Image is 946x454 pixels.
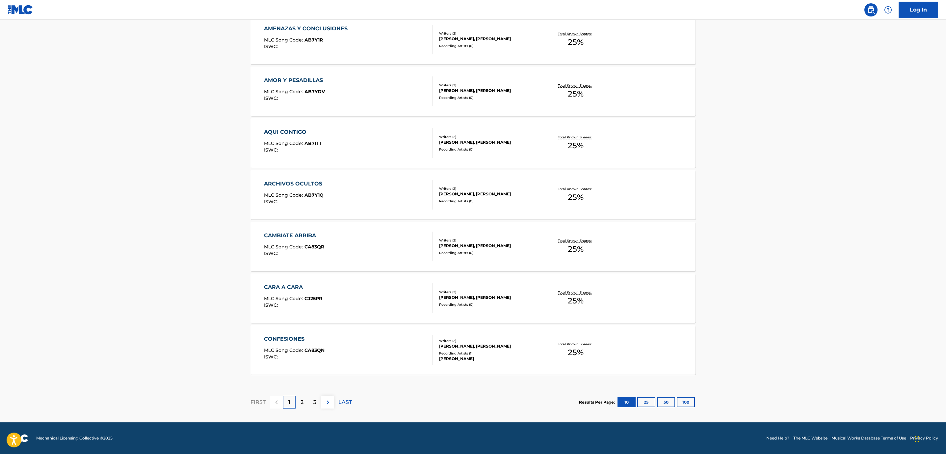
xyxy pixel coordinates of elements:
[439,31,539,36] div: Writers ( 2 )
[250,118,696,168] a: AQUI CONTIGOMLC Song Code:AB7ITTISWC:Writers (2)[PERSON_NAME], [PERSON_NAME]Recording Artists (0)...
[264,180,326,188] div: ARCHIVOS OCULTOS
[910,435,938,441] a: Privacy Policy
[304,140,322,146] span: AB7ITT
[881,3,895,16] div: Help
[439,243,539,249] div: [PERSON_NAME], [PERSON_NAME]
[558,83,593,88] p: Total Known Shares:
[766,435,789,441] a: Need Help?
[439,356,539,362] div: [PERSON_NAME]
[568,347,584,358] span: 25 %
[264,250,279,256] span: ISWC :
[264,232,324,240] div: CAMBIATE ARRIBA
[439,290,539,295] div: Writers ( 2 )
[250,15,696,64] a: AMENAZAS Y CONCLUSIONESMLC Song Code:AB7Y1RISWC:Writers (2)[PERSON_NAME], [PERSON_NAME]Recording ...
[264,302,279,308] span: ISWC :
[288,398,290,406] p: 1
[568,88,584,100] span: 25 %
[36,435,113,441] span: Mechanical Licensing Collective © 2025
[250,222,696,271] a: CAMBIATE ARRIBAMLC Song Code:CA83QRISWC:Writers (2)[PERSON_NAME], [PERSON_NAME]Recording Artists ...
[439,36,539,42] div: [PERSON_NAME], [PERSON_NAME]
[439,302,539,307] div: Recording Artists ( 0 )
[264,244,304,250] span: MLC Song Code :
[558,31,593,36] p: Total Known Shares:
[558,238,593,243] p: Total Known Shares:
[884,6,892,14] img: help
[558,135,593,140] p: Total Known Shares:
[568,243,584,255] span: 25 %
[913,422,946,454] iframe: Chat Widget
[439,238,539,243] div: Writers ( 2 )
[439,147,539,152] div: Recording Artists ( 0 )
[264,95,279,101] span: ISWC :
[915,429,919,449] div: Drag
[439,88,539,94] div: [PERSON_NAME], [PERSON_NAME]
[439,83,539,88] div: Writers ( 2 )
[304,244,324,250] span: CA83QR
[439,199,539,204] div: Recording Artists ( 0 )
[264,140,304,146] span: MLC Song Code :
[250,273,696,323] a: CARA A CARAMLC Song Code:CJ25PRISWC:Writers (2)[PERSON_NAME], [PERSON_NAME]Recording Artists (0)T...
[558,290,593,295] p: Total Known Shares:
[439,250,539,255] div: Recording Artists ( 0 )
[439,338,539,343] div: Writers ( 2 )
[439,43,539,48] div: Recording Artists ( 0 )
[899,2,938,18] a: Log In
[867,6,875,14] img: search
[304,37,323,43] span: AB7Y1R
[264,147,279,153] span: ISWC :
[304,296,322,301] span: CJ25PR
[439,186,539,191] div: Writers ( 2 )
[264,37,304,43] span: MLC Song Code :
[579,399,617,405] p: Results Per Page:
[558,186,593,191] p: Total Known Shares:
[657,397,675,407] button: 50
[439,343,539,349] div: [PERSON_NAME], [PERSON_NAME]
[439,139,539,145] div: [PERSON_NAME], [PERSON_NAME]
[264,335,325,343] div: CONFESIONES
[439,95,539,100] div: Recording Artists ( 0 )
[250,67,696,116] a: AMOR Y PESADILLASMLC Song Code:AB7YDVISWC:Writers (2)[PERSON_NAME], [PERSON_NAME]Recording Artist...
[831,435,906,441] a: Musical Works Database Terms of Use
[8,434,28,442] img: logo
[568,36,584,48] span: 25 %
[264,128,322,136] div: AQUI CONTIGO
[618,397,636,407] button: 10
[264,283,322,291] div: CARA A CARA
[250,170,696,219] a: ARCHIVOS OCULTOSMLC Song Code:AB7Y1QISWC:Writers (2)[PERSON_NAME], [PERSON_NAME]Recording Artists...
[793,435,828,441] a: The MLC Website
[264,192,304,198] span: MLC Song Code :
[677,397,695,407] button: 100
[250,325,696,375] a: CONFESIONESMLC Song Code:CA83QNISWC:Writers (2)[PERSON_NAME], [PERSON_NAME]Recording Artists (1)[...
[568,295,584,307] span: 25 %
[8,5,33,14] img: MLC Logo
[864,3,878,16] a: Public Search
[304,192,324,198] span: AB7Y1Q
[637,397,655,407] button: 25
[439,295,539,300] div: [PERSON_NAME], [PERSON_NAME]
[264,25,351,33] div: AMENAZAS Y CONCLUSIONES
[568,191,584,203] span: 25 %
[568,140,584,152] span: 25 %
[264,76,326,84] div: AMOR Y PESADILLAS
[264,354,279,360] span: ISWC :
[264,89,304,95] span: MLC Song Code :
[250,398,266,406] p: FIRST
[264,43,279,49] span: ISWC :
[439,351,539,356] div: Recording Artists ( 1 )
[324,398,332,406] img: right
[558,342,593,347] p: Total Known Shares:
[264,199,279,205] span: ISWC :
[301,398,303,406] p: 2
[439,191,539,197] div: [PERSON_NAME], [PERSON_NAME]
[439,134,539,139] div: Writers ( 2 )
[264,296,304,301] span: MLC Song Code :
[313,398,316,406] p: 3
[304,89,325,95] span: AB7YDV
[304,347,325,353] span: CA83QN
[338,398,352,406] p: LAST
[264,347,304,353] span: MLC Song Code :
